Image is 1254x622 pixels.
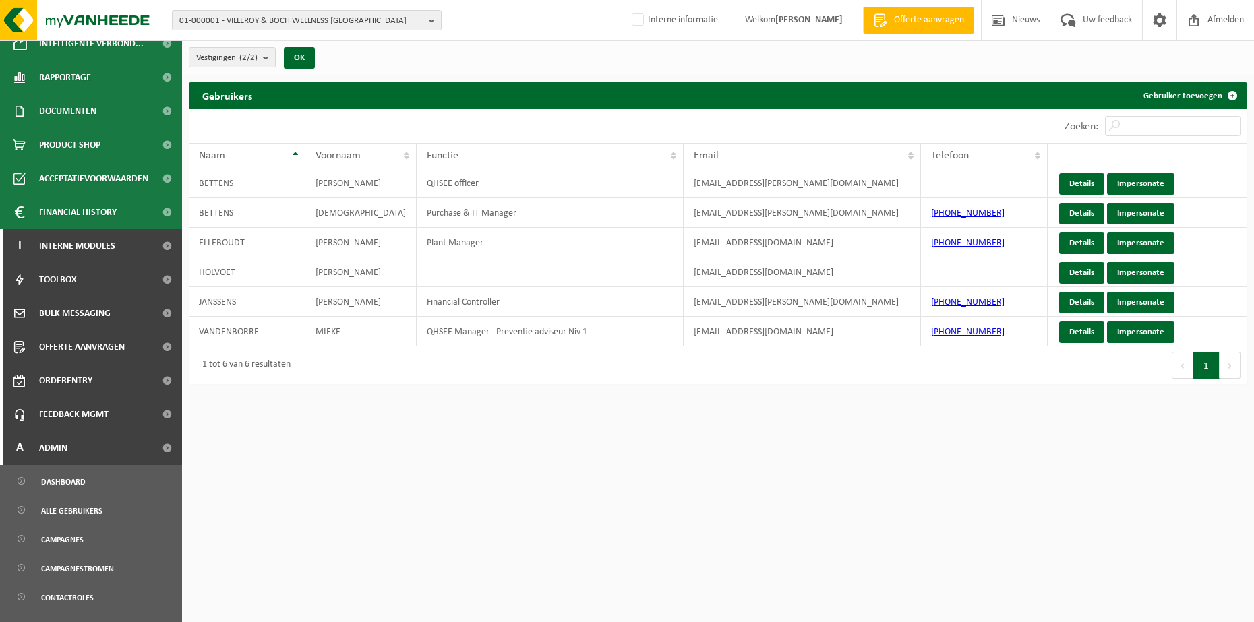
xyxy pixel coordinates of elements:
td: [PERSON_NAME] [305,228,417,257]
a: Contactroles [3,584,179,610]
a: Impersonate [1107,232,1174,254]
button: Previous [1172,352,1193,379]
span: Acceptatievoorwaarden [39,162,148,195]
strong: [PERSON_NAME] [775,15,843,25]
span: Orderentry Goedkeuring [39,364,152,398]
span: Feedback MGMT [39,398,109,431]
td: Plant Manager [417,228,683,257]
td: MIEKE [305,317,417,346]
span: I [13,229,26,263]
span: Product Shop [39,128,100,162]
a: Impersonate [1107,292,1174,313]
td: JANSSENS [189,287,305,317]
a: Details [1059,232,1104,254]
a: Campagnes [3,526,179,552]
h2: Gebruikers [189,82,266,108]
a: Impersonate [1107,262,1174,284]
span: Interne modules [39,229,115,263]
a: Campagnestromen [3,555,179,581]
div: 1 tot 6 van 6 resultaten [196,353,291,377]
td: [EMAIL_ADDRESS][DOMAIN_NAME] [684,257,921,287]
a: [PHONE_NUMBER] [931,327,1005,337]
a: Details [1059,173,1104,195]
td: [EMAIL_ADDRESS][PERSON_NAME][DOMAIN_NAME] [684,168,921,198]
label: Zoeken: [1065,121,1098,132]
td: BETTENS [189,198,305,228]
td: [EMAIL_ADDRESS][PERSON_NAME][DOMAIN_NAME] [684,287,921,317]
button: Next [1220,352,1241,379]
td: QHSEE Manager - Preventie adviseur Niv 1 [417,317,683,346]
count: (2/2) [239,53,258,62]
span: Vestigingen [196,48,258,68]
td: BETTENS [189,168,305,198]
td: Financial Controller [417,287,683,317]
td: [EMAIL_ADDRESS][PERSON_NAME][DOMAIN_NAME] [684,198,921,228]
span: Intelligente verbond... [39,27,144,61]
span: Campagnes [41,527,84,553]
label: Interne informatie [629,10,718,30]
td: ELLEBOUDT [189,228,305,257]
span: A [13,431,26,465]
span: Email [694,150,719,161]
span: Rapportage [39,61,91,94]
a: Impersonate [1107,321,1174,343]
span: Contactroles [41,585,94,611]
td: VANDENBORRE [189,317,305,346]
a: Details [1059,292,1104,313]
button: Vestigingen(2/2) [189,47,276,67]
a: Details [1059,203,1104,224]
button: OK [284,47,315,69]
span: Documenten [39,94,96,128]
td: [PERSON_NAME] [305,168,417,198]
span: Campagnestromen [41,556,114,582]
span: Financial History [39,195,117,229]
span: Offerte aanvragen [891,13,967,27]
span: Admin [39,431,67,465]
a: Offerte aanvragen [863,7,974,34]
td: HOLVOET [189,257,305,287]
span: Bulk Messaging [39,297,111,330]
td: [PERSON_NAME] [305,287,417,317]
td: [PERSON_NAME] [305,257,417,287]
span: Naam [199,150,225,161]
td: [EMAIL_ADDRESS][DOMAIN_NAME] [684,228,921,257]
a: Alle gebruikers [3,497,179,523]
span: Telefoon [931,150,969,161]
a: Gebruiker toevoegen [1133,82,1246,109]
a: Dashboard [3,468,179,494]
span: Offerte aanvragen [39,330,125,364]
span: Toolbox [39,263,77,297]
td: [EMAIL_ADDRESS][DOMAIN_NAME] [684,317,921,346]
span: Voornaam [316,150,361,161]
a: Details [1059,321,1104,343]
a: Impersonate [1107,203,1174,224]
span: Functie [427,150,458,161]
td: Purchase & IT Manager [417,198,683,228]
a: Impersonate [1107,173,1174,195]
button: 1 [1193,352,1220,379]
a: [PHONE_NUMBER] [931,238,1005,248]
a: [PHONE_NUMBER] [931,297,1005,307]
td: [DEMOGRAPHIC_DATA] [305,198,417,228]
span: Alle gebruikers [41,498,102,524]
span: 01-000001 - VILLEROY & BOCH WELLNESS [GEOGRAPHIC_DATA] [179,11,423,31]
button: 01-000001 - VILLEROY & BOCH WELLNESS [GEOGRAPHIC_DATA] [172,10,442,30]
span: Dashboard [41,469,86,495]
td: QHSEE officer [417,168,683,198]
a: [PHONE_NUMBER] [931,208,1005,218]
a: Details [1059,262,1104,284]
